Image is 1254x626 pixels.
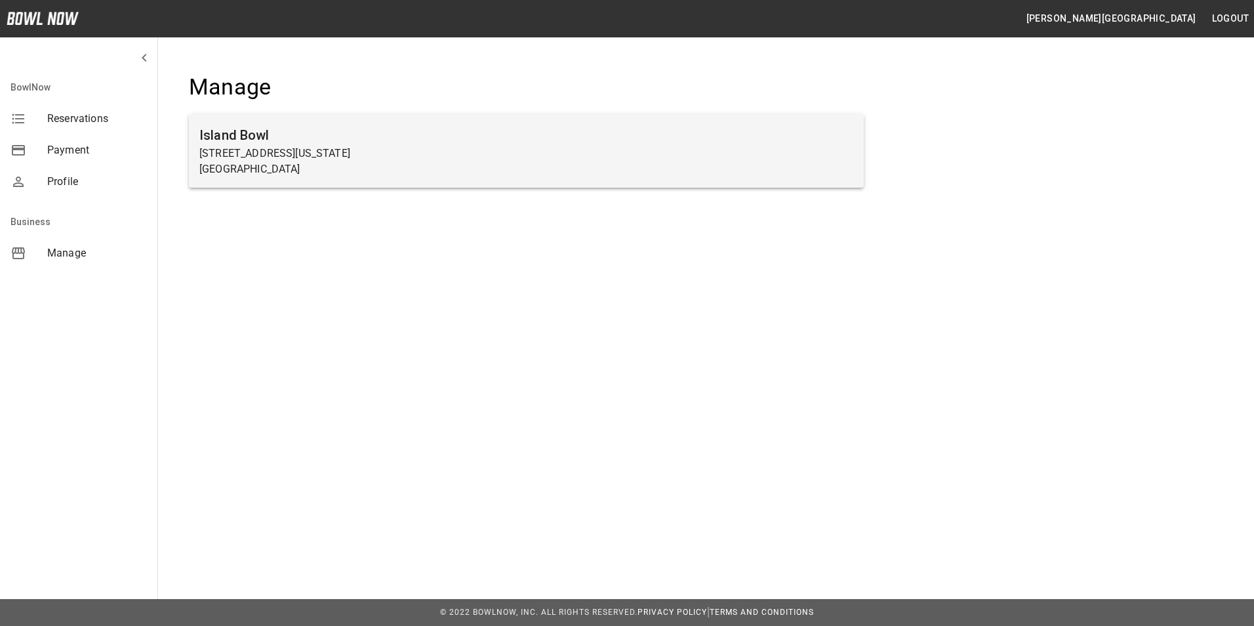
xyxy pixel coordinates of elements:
a: Terms and Conditions [710,608,814,617]
button: [PERSON_NAME][GEOGRAPHIC_DATA] [1021,7,1202,31]
span: Reservations [47,111,147,127]
p: [STREET_ADDRESS][US_STATE] [199,146,853,161]
img: logo [7,12,79,25]
span: Payment [47,142,147,158]
span: Profile [47,174,147,190]
span: Manage [47,245,147,261]
h4: Manage [189,73,864,101]
span: © 2022 BowlNow, Inc. All Rights Reserved. [440,608,637,617]
p: [GEOGRAPHIC_DATA] [199,161,853,177]
button: Logout [1207,7,1254,31]
a: Privacy Policy [637,608,707,617]
h6: Island Bowl [199,125,853,146]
